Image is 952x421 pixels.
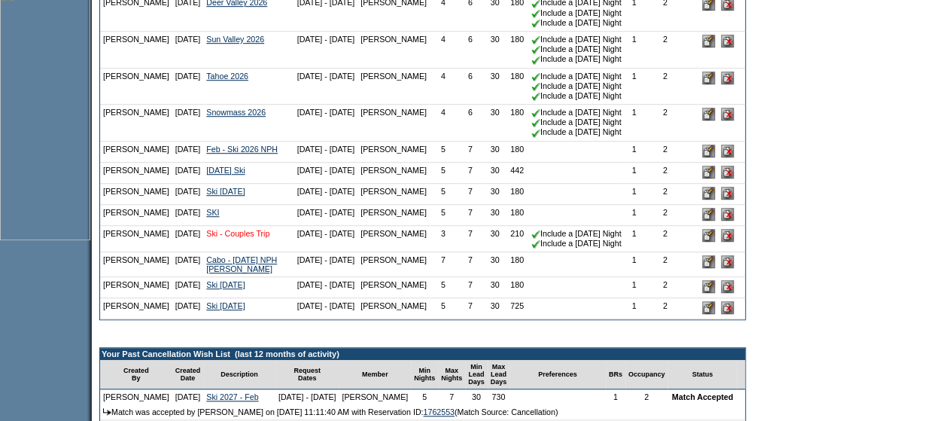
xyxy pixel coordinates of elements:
[100,69,172,105] td: [PERSON_NAME]
[172,298,204,319] td: [DATE]
[506,226,528,252] td: 210
[457,184,484,205] td: 7
[509,360,606,389] td: Preferences
[484,226,506,252] td: 30
[643,32,686,69] td: 2
[484,205,506,226] td: 30
[357,105,430,142] td: [PERSON_NAME]
[624,184,643,205] td: 1
[297,145,355,154] nobr: [DATE] - [DATE]
[103,408,111,415] img: arrow.gif
[506,184,528,205] td: 180
[531,81,622,90] nobr: Include a [DATE] Night
[506,298,528,319] td: 725
[100,252,172,277] td: [PERSON_NAME]
[531,8,622,17] nobr: Include a [DATE] Night
[484,163,506,184] td: 30
[643,277,686,298] td: 2
[624,226,643,252] td: 1
[531,82,540,91] img: chkSmaller.gif
[643,226,686,252] td: 2
[531,108,622,117] nobr: Include a [DATE] Night
[278,392,336,401] nobr: [DATE] - [DATE]
[100,404,745,420] td: Match was accepted by [PERSON_NAME] on [DATE] 11:11:40 AM with Reservation ID: (Match Source: Can...
[721,187,734,200] input: Delete this Request
[484,69,506,105] td: 30
[721,229,734,242] input: Delete this Request
[172,389,204,404] td: [DATE]
[531,72,540,81] img: chkSmaller.gif
[275,360,339,389] td: Request Dates
[531,54,622,63] nobr: Include a [DATE] Night
[721,145,734,157] input: Delete this Request
[411,389,438,404] td: 5
[625,389,668,404] td: 2
[172,226,204,252] td: [DATE]
[100,32,172,69] td: [PERSON_NAME]
[702,35,715,47] input: Edit this Request
[506,142,528,163] td: 180
[643,298,686,319] td: 2
[100,184,172,205] td: [PERSON_NAME]
[531,127,622,136] nobr: Include a [DATE] Night
[100,163,172,184] td: [PERSON_NAME]
[411,360,438,389] td: Min Nights
[702,301,715,314] input: Edit this Request
[297,35,355,44] nobr: [DATE] - [DATE]
[531,18,622,27] nobr: Include a [DATE] Night
[100,226,172,252] td: [PERSON_NAME]
[531,92,540,101] img: chkSmaller.gif
[430,32,457,69] td: 4
[430,226,457,252] td: 3
[100,348,745,360] td: Your Past Cancellation Wish List (last 12 months of activity)
[721,301,734,314] input: Delete this Request
[297,72,355,81] nobr: [DATE] - [DATE]
[297,229,355,238] nobr: [DATE] - [DATE]
[702,187,715,200] input: Edit this Request
[438,360,465,389] td: Max Nights
[531,129,540,138] img: chkSmaller.gif
[297,208,355,217] nobr: [DATE] - [DATE]
[484,277,506,298] td: 30
[430,184,457,205] td: 5
[643,142,686,163] td: 2
[624,69,643,105] td: 1
[457,142,484,163] td: 7
[172,105,204,142] td: [DATE]
[430,298,457,319] td: 5
[484,105,506,142] td: 30
[606,360,625,389] td: BRs
[531,19,540,28] img: chkSmaller.gif
[430,69,457,105] td: 4
[430,205,457,226] td: 5
[624,32,643,69] td: 1
[172,69,204,105] td: [DATE]
[172,252,204,277] td: [DATE]
[531,45,540,54] img: chkSmaller.gif
[721,35,734,47] input: Delete this Request
[297,166,355,175] nobr: [DATE] - [DATE]
[488,389,510,404] td: 730
[624,142,643,163] td: 1
[457,205,484,226] td: 7
[357,184,430,205] td: [PERSON_NAME]
[457,32,484,69] td: 6
[643,184,686,205] td: 2
[206,301,245,310] a: Ski [DATE]
[457,69,484,105] td: 6
[643,205,686,226] td: 2
[297,255,355,264] nobr: [DATE] - [DATE]
[624,105,643,142] td: 1
[203,360,275,389] td: Description
[206,35,264,44] a: Sun Valley 2026
[506,277,528,298] td: 180
[702,208,715,221] input: Edit this Request
[531,239,540,249] img: chkSmaller.gif
[624,298,643,319] td: 1
[506,252,528,277] td: 180
[172,142,204,163] td: [DATE]
[484,142,506,163] td: 30
[702,229,715,242] input: Edit this Request
[430,277,457,298] td: 5
[357,142,430,163] td: [PERSON_NAME]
